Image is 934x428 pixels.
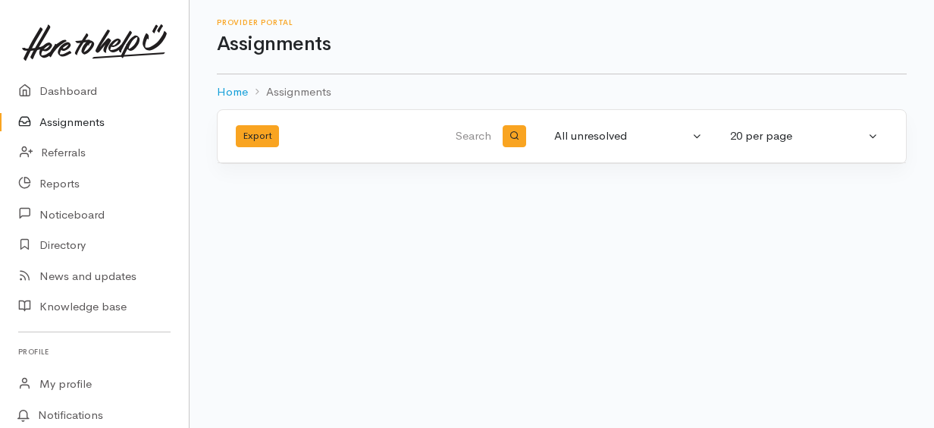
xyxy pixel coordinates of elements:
h6: Profile [18,341,171,362]
nav: breadcrumb [217,74,907,110]
button: Export [236,125,279,147]
button: All unresolved [545,121,712,151]
button: 20 per page [721,121,888,151]
div: All unresolved [554,127,689,145]
div: 20 per page [730,127,865,145]
h1: Assignments [217,33,907,55]
h6: Provider Portal [217,18,907,27]
li: Assignments [248,83,331,101]
a: Home [217,83,248,101]
input: Search [390,118,494,155]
